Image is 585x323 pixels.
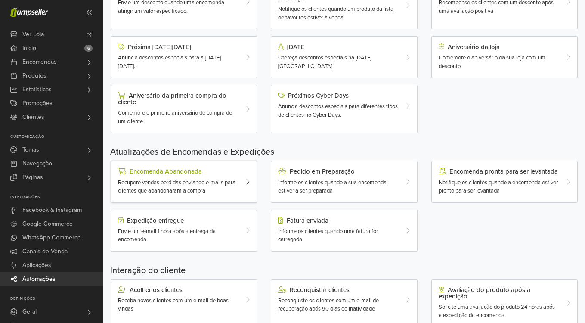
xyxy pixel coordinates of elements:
span: Automações [22,272,56,286]
h5: Atualizações de Encomendas e Expedições [110,147,578,157]
span: Geral [22,305,37,319]
p: Customização [10,134,103,140]
span: Envie um e-mail 1 hora após a entrega da encomenda [118,228,216,243]
span: Início [22,41,36,55]
div: Acolher os clientes [118,286,238,293]
span: Reconquiste os clientes com um e-mail de recuperação após 90 dias de inatividade [278,297,379,313]
span: Temas [22,143,39,157]
span: Google Commerce [22,217,73,231]
div: Próxima [DATE][DATE] [118,43,238,50]
p: Integrações [10,195,103,200]
div: Encomenda pronta para ser levantada [439,168,558,175]
p: Definições [10,296,103,301]
span: Páginas [22,171,43,184]
span: Solicite uma avaliação do produto 24 horas após a expedição da encomenda [439,304,555,319]
span: Produtos [22,69,46,83]
span: Comemore o primeiro aniversário de compra de um cliente [118,109,232,125]
span: Notifique os clientes quando a encomenda estiver pronto para ser levantada [439,179,558,195]
span: Promoções [22,96,53,110]
span: Informe os clientes quando a sua encomenda estiver a ser preparada [278,179,387,195]
span: Aplicações [22,258,51,272]
span: 6 [84,45,93,52]
span: Clientes [22,110,44,124]
div: Avaliação do produto após a expedição [439,286,558,300]
span: Encomendas [22,55,57,69]
h5: Interação do cliente [110,265,578,276]
span: Anuncia descontos especiais para a [DATE][DATE]. [118,54,221,70]
span: Recupere vendas perdidas enviando e-mails para clientes que abandonaram a compra [118,179,235,195]
span: Anuncia descontos especiais para diferentes tipos de clientes no Cyber Days. [278,103,398,118]
div: Aniversário da loja [439,43,558,50]
div: Encomenda Abandonada [118,168,238,175]
span: Notifique os clientes quando um produto da lista de favoritos estiver à venda [278,6,393,21]
span: Navegação [22,157,52,171]
span: Informe os clientes quando uma fatura for carregada [278,228,378,243]
span: Ofereça descontos especiais na [DATE][GEOGRAPHIC_DATA]. [278,54,371,70]
div: Aniversário da primeira compra do cliente [118,92,238,106]
div: Expedição entregue [118,217,238,224]
div: [DATE] [278,43,398,50]
div: Próximos Cyber Days [278,92,398,99]
div: Fatura enviada [278,217,398,224]
span: Estatísticas [22,83,52,96]
span: Canais de Venda [22,245,68,258]
span: WhatsApp Commerce [22,231,81,245]
div: Reconquistar clientes [278,286,398,293]
span: Facebook & Instagram [22,203,82,217]
span: Receba novos clientes com um e-mail de boas-vindas [118,297,230,313]
span: Ver Loja [22,28,44,41]
span: Comemore o aniversário da sua loja com um desconto. [439,54,545,70]
div: Pedido em Preparação [278,168,398,175]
